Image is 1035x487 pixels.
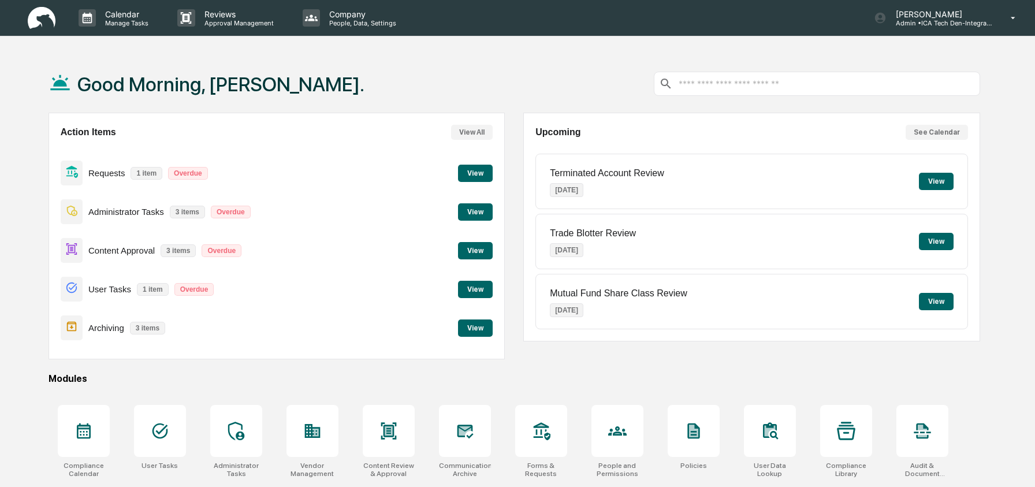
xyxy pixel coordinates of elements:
div: Compliance Library [820,462,872,478]
p: People, Data, Settings [320,19,402,27]
div: Policies [680,462,707,470]
h2: Action Items [61,127,116,137]
p: Administrator Tasks [88,207,164,217]
p: 1 item [131,167,162,180]
a: View [458,244,493,255]
button: View [458,165,493,182]
div: Forms & Requests [515,462,567,478]
p: Content Approval [88,246,155,255]
button: See Calendar [906,125,968,140]
h1: Good Morning, [PERSON_NAME]. [77,73,364,96]
div: Compliance Calendar [58,462,110,478]
p: [DATE] [550,243,583,257]
p: Overdue [174,283,214,296]
a: View [458,167,493,178]
button: View [458,281,493,298]
img: logo [28,7,55,29]
p: [DATE] [550,183,583,197]
p: Admin • ICA Tech Den-Integrated Compliance Advisors [887,19,994,27]
button: View [458,319,493,337]
p: Archiving [88,323,124,333]
p: 3 items [170,206,205,218]
p: Overdue [168,167,208,180]
button: View [458,242,493,259]
p: User Tasks [88,284,131,294]
button: View [919,293,954,310]
div: Administrator Tasks [210,462,262,478]
button: View [919,233,954,250]
div: Modules [49,373,980,384]
div: Content Review & Approval [363,462,415,478]
a: View [458,206,493,217]
div: Communications Archive [439,462,491,478]
p: Calendar [96,9,154,19]
p: Reviews [195,9,280,19]
p: [DATE] [550,303,583,317]
div: Vendor Management [286,462,338,478]
p: 3 items [161,244,196,257]
p: Mutual Fund Share Class Review [550,288,687,299]
p: Overdue [202,244,241,257]
p: Terminated Account Review [550,168,664,179]
h2: Upcoming [535,127,580,137]
div: User Tasks [142,462,178,470]
a: View [458,322,493,333]
div: People and Permissions [591,462,643,478]
p: Requests [88,168,125,178]
button: View [458,203,493,221]
button: View All [451,125,493,140]
div: User Data Lookup [744,462,796,478]
p: 3 items [130,322,165,334]
a: View [458,283,493,294]
iframe: Open customer support [998,449,1029,480]
p: Company [320,9,402,19]
p: 1 item [137,283,169,296]
button: View [919,173,954,190]
p: Manage Tasks [96,19,154,27]
div: Audit & Document Logs [896,462,948,478]
p: Approval Management [195,19,280,27]
p: Overdue [211,206,251,218]
p: Trade Blotter Review [550,228,636,239]
p: [PERSON_NAME] [887,9,994,19]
